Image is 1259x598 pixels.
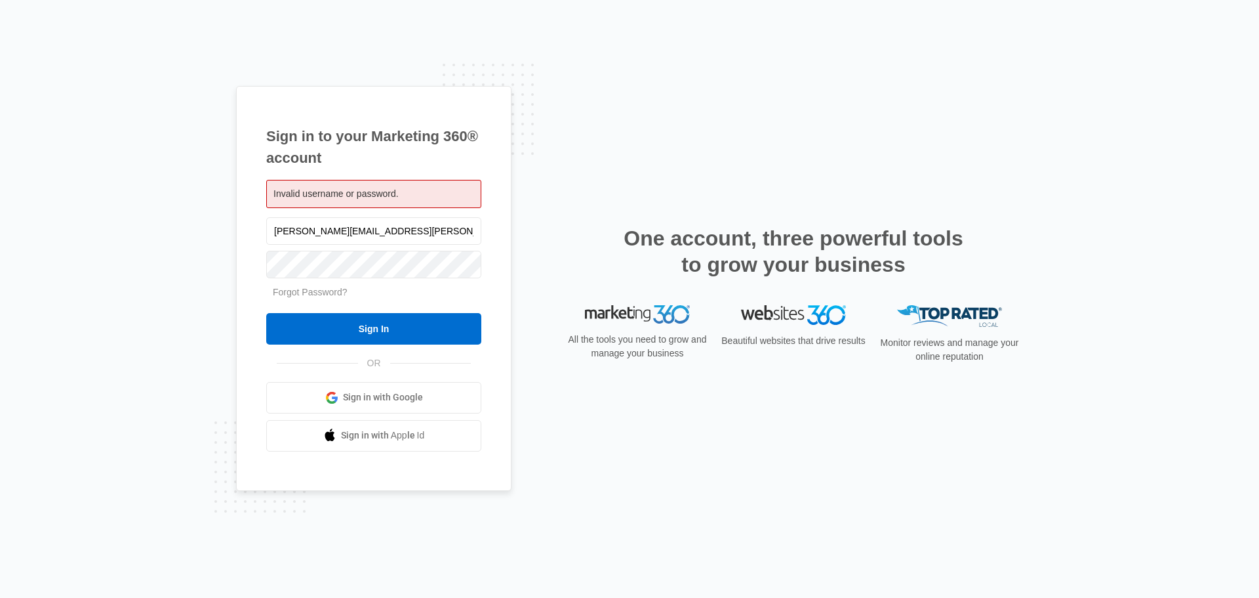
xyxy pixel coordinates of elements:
[720,334,867,348] p: Beautiful websites that drive results
[266,125,481,169] h1: Sign in to your Marketing 360® account
[897,305,1002,327] img: Top Rated Local
[266,382,481,414] a: Sign in with Google
[741,305,846,324] img: Websites 360
[343,391,423,404] span: Sign in with Google
[273,287,348,297] a: Forgot Password?
[266,217,481,245] input: Email
[266,420,481,452] a: Sign in with Apple Id
[266,313,481,345] input: Sign In
[620,225,967,278] h2: One account, three powerful tools to grow your business
[358,356,390,370] span: OR
[876,336,1023,364] p: Monitor reviews and manage your online reputation
[341,429,425,442] span: Sign in with Apple Id
[564,333,711,360] p: All the tools you need to grow and manage your business
[273,188,399,199] span: Invalid username or password.
[585,305,690,324] img: Marketing 360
